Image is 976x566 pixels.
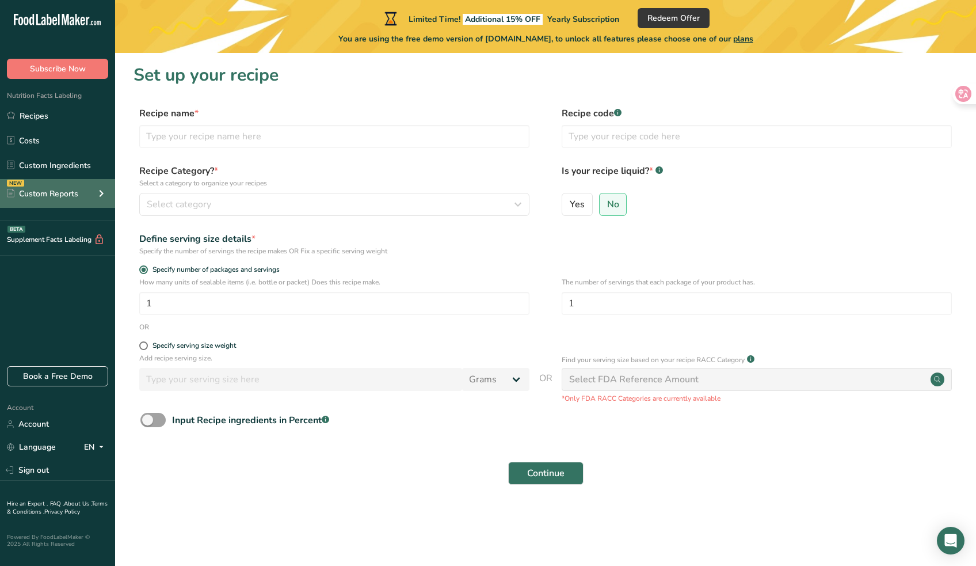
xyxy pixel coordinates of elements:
p: The number of servings that each package of your product has. [562,277,952,287]
label: Recipe code [562,107,952,120]
button: Select category [139,193,529,216]
a: FAQ . [50,500,64,508]
input: Type your recipe name here [139,125,529,148]
h1: Set up your recipe [134,62,958,88]
a: Book a Free Demo [7,366,108,386]
span: Yes [570,199,585,210]
button: Continue [508,462,584,485]
span: OR [539,371,552,404]
button: Subscribe Now [7,59,108,79]
div: Input Recipe ingredients in Percent [172,413,329,427]
div: Custom Reports [7,188,78,200]
span: Select category [147,197,211,211]
div: NEW [7,180,24,187]
span: Additional 15% OFF [463,14,543,25]
span: No [607,199,619,210]
a: Terms & Conditions . [7,500,108,516]
a: Privacy Policy [44,508,80,516]
div: Specify serving size weight [152,341,236,350]
div: Select FDA Reference Amount [569,373,699,386]
div: OR [139,322,149,332]
div: Limited Time! [382,12,619,25]
span: Subscribe Now [30,63,86,75]
span: You are using the free demo version of [DOMAIN_NAME], to unlock all features please choose one of... [338,33,753,45]
div: Powered By FoodLabelMaker © 2025 All Rights Reserved [7,534,108,548]
div: Open Intercom Messenger [937,527,964,554]
p: How many units of sealable items (i.e. bottle or packet) Does this recipe make. [139,277,529,287]
a: Language [7,437,56,457]
span: Continue [527,466,565,480]
button: Redeem Offer [638,8,710,28]
label: Recipe Category? [139,164,529,188]
input: Type your serving size here [139,368,462,391]
a: About Us . [64,500,91,508]
p: Add recipe serving size. [139,353,529,363]
label: Recipe name [139,107,529,120]
span: Redeem Offer [647,12,700,24]
p: *Only FDA RACC Categories are currently available [562,393,952,404]
span: Yearly Subscription [547,14,619,25]
span: Specify number of packages and servings [148,265,280,274]
a: Hire an Expert . [7,500,48,508]
div: Specify the number of servings the recipe makes OR Fix a specific serving weight [139,246,529,256]
span: plans [733,33,753,44]
div: BETA [7,226,25,233]
div: Define serving size details [139,232,529,246]
label: Is your recipe liquid? [562,164,952,188]
p: Select a category to organize your recipes [139,178,529,188]
p: Find your serving size based on your recipe RACC Category [562,355,745,365]
div: EN [84,440,108,454]
input: Type your recipe code here [562,125,952,148]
